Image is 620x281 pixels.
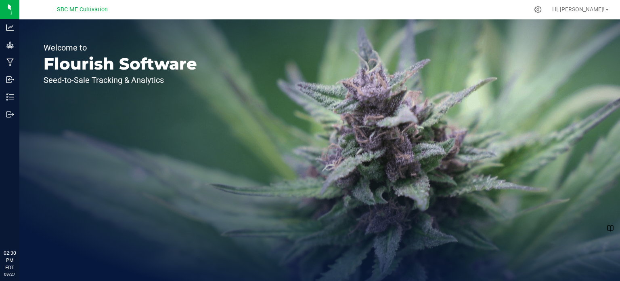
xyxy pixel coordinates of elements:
[552,6,605,13] span: Hi, [PERSON_NAME]!
[6,76,14,84] inline-svg: Inbound
[6,41,14,49] inline-svg: Grow
[44,44,197,52] p: Welcome to
[6,58,14,66] inline-svg: Manufacturing
[4,249,16,271] p: 02:30 PM EDT
[57,6,108,13] span: SBC ME Cultivation
[44,56,197,72] p: Flourish Software
[6,110,14,118] inline-svg: Outbound
[6,23,14,32] inline-svg: Analytics
[4,271,16,277] p: 09/27
[6,93,14,101] inline-svg: Inventory
[533,6,543,13] div: Manage settings
[44,76,197,84] p: Seed-to-Sale Tracking & Analytics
